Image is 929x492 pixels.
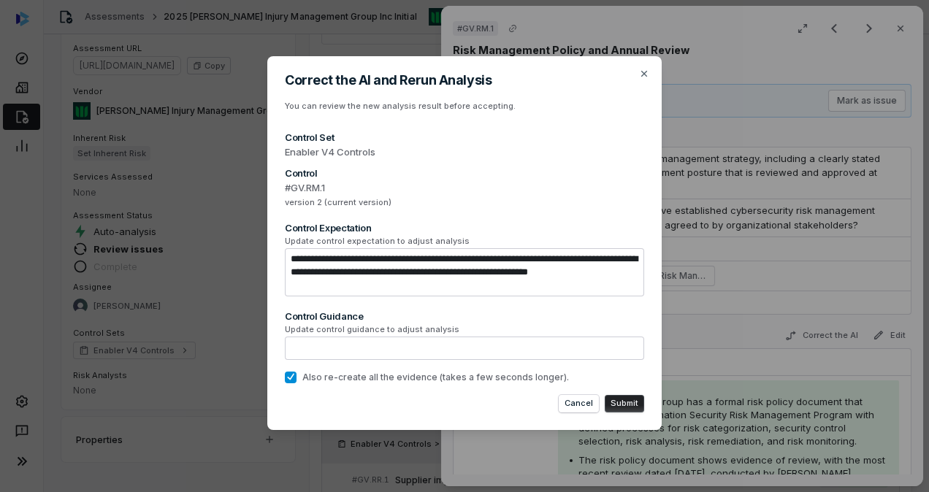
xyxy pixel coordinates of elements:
[285,131,644,144] div: Control Set
[285,101,516,111] span: You can review the new analysis result before accepting.
[285,166,644,180] div: Control
[285,310,644,323] div: Control Guidance
[285,236,644,247] span: Update control expectation to adjust analysis
[605,395,644,412] button: Submit
[285,74,644,87] h2: Correct the AI and Rerun Analysis
[285,181,644,196] span: #GV.RM.1
[285,324,644,335] span: Update control guidance to adjust analysis
[285,372,297,383] button: Also re-create all the evidence (takes a few seconds longer).
[285,145,644,160] span: Enabler V4 Controls
[302,372,569,383] span: Also re-create all the evidence (takes a few seconds longer).
[285,221,644,234] div: Control Expectation
[559,395,599,412] button: Cancel
[285,197,644,208] span: version 2 (current version)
